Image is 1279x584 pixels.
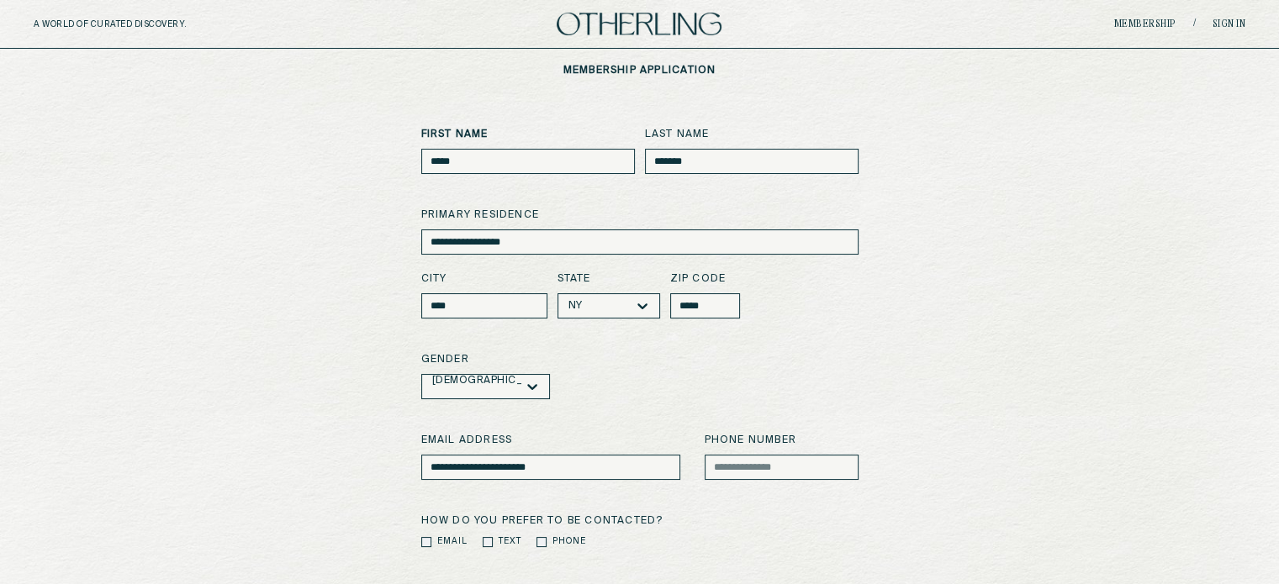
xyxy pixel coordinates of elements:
label: Gender [421,352,859,367]
label: Email address [421,433,680,448]
label: Last Name [645,127,859,142]
img: logo [557,13,721,35]
label: How do you prefer to be contacted? [421,513,859,529]
div: [DEMOGRAPHIC_DATA] [432,375,522,387]
label: First Name [421,127,635,142]
label: Phone number [705,433,859,448]
label: Phone [552,535,586,548]
a: Sign in [1213,19,1246,29]
div: NY [568,300,583,312]
span: / [1193,18,1196,30]
label: Text [499,535,521,548]
p: membership application [563,65,716,76]
label: primary residence [421,208,859,223]
label: State [558,271,660,287]
label: Email [437,535,468,548]
h5: A WORLD OF CURATED DISCOVERY. [34,19,260,29]
label: zip code [670,271,740,287]
label: City [421,271,547,287]
a: Membership [1114,19,1176,29]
